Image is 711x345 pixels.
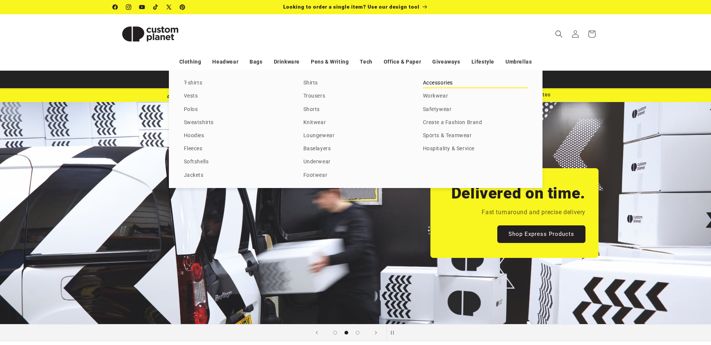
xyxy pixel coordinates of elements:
[184,131,288,141] a: Hoodies
[472,55,494,68] a: Lifestyle
[423,78,528,88] a: Accessories
[423,91,528,101] a: Workwear
[303,118,408,128] a: Knitwear
[384,55,421,68] a: Office & Paper
[212,55,238,68] a: Headwear
[283,4,420,10] span: Looking to order a single item? Use our design tool
[110,14,190,53] a: Custom Planet
[451,183,585,203] h2: Delivered on time.
[303,131,408,141] a: Loungewear
[432,55,460,68] a: Giveaways
[311,55,349,68] a: Pens & Writing
[184,170,288,181] a: Jackets
[303,144,408,154] a: Baselayers
[330,327,341,338] button: Load slide 1 of 3
[184,118,288,128] a: Sweatshirts
[352,327,363,338] button: Load slide 3 of 3
[551,26,567,42] summary: Search
[179,55,201,68] a: Clothing
[184,78,288,88] a: T-shirts
[184,105,288,115] a: Polos
[184,91,288,101] a: Vests
[303,91,408,101] a: Trousers
[250,55,262,68] a: Bags
[303,170,408,181] a: Footwear
[482,207,585,218] p: Fast turnaround and precise delivery
[423,131,528,141] a: Sports & Teamwear
[423,118,528,128] a: Create a Fashion Brand
[341,327,352,338] button: Load slide 2 of 3
[423,105,528,115] a: Safetywear
[386,324,403,341] button: Pause slideshow
[360,55,372,68] a: Tech
[309,324,325,341] button: Previous slide
[184,157,288,167] a: Softshells
[586,264,711,345] iframe: Chat Widget
[184,144,288,154] a: Fleeces
[506,55,532,68] a: Umbrellas
[423,144,528,154] a: Hospitality & Service
[113,17,188,51] img: Custom Planet
[303,78,408,88] a: Shirts
[303,157,408,167] a: Underwear
[368,324,384,341] button: Next slide
[274,55,300,68] a: Drinkware
[497,225,585,243] a: Shop Express Products
[303,105,408,115] a: Shorts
